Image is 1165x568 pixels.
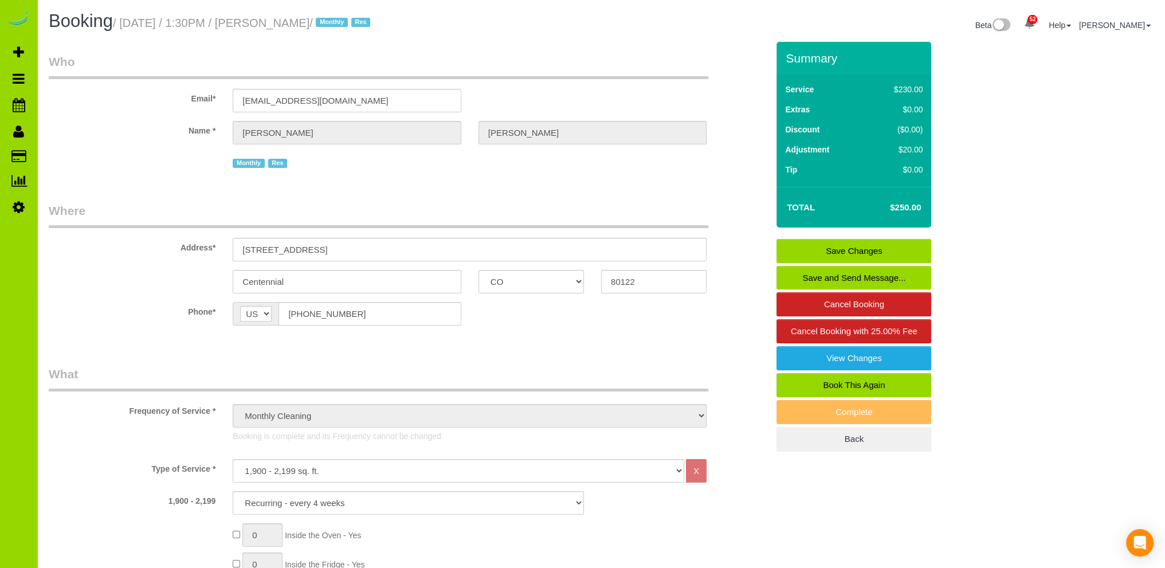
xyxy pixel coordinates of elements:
[49,11,113,31] span: Booking
[776,427,931,451] a: Back
[40,459,224,475] label: Type of Service *
[316,18,347,27] span: Monthly
[776,266,931,290] a: Save and Send Message...
[776,292,931,316] a: Cancel Booking
[285,531,361,540] span: Inside the Oven - Yes
[40,491,224,507] label: 1,900 - 2,199
[785,124,819,135] label: Discount
[233,430,707,442] p: Booking is complete and its Frequency cannot be changed
[40,121,224,136] label: Name *
[991,18,1010,33] img: New interface
[7,11,30,28] img: Automaid Logo
[49,366,708,391] legend: What
[776,373,931,397] a: Book This Again
[787,202,815,212] strong: Total
[233,270,461,293] input: City*
[278,302,461,326] input: Phone*
[233,121,461,144] input: First Name*
[1126,529,1154,557] div: Open Intercom Messenger
[49,53,708,79] legend: Who
[870,84,923,95] div: $230.00
[1018,11,1041,37] a: 52
[113,17,374,29] small: / [DATE] / 1:30PM / [PERSON_NAME]
[40,401,224,417] label: Frequency of Service *
[233,159,264,168] span: Monthly
[478,121,707,144] input: Last Name*
[351,18,370,27] span: Res
[40,238,224,253] label: Address*
[49,202,708,228] legend: Where
[870,164,923,175] div: $0.00
[785,84,814,95] label: Service
[268,159,287,168] span: Res
[870,124,923,135] div: ($0.00)
[1027,15,1037,24] span: 52
[233,89,461,112] input: Email*
[791,326,917,336] span: Cancel Booking with 25.00% Fee
[309,17,374,29] span: /
[776,239,931,263] a: Save Changes
[856,203,921,213] h4: $250.00
[776,319,931,343] a: Cancel Booking with 25.00% Fee
[40,302,224,318] label: Phone*
[785,104,810,115] label: Extras
[975,21,1011,30] a: Beta
[870,144,923,155] div: $20.00
[601,270,707,293] input: Zip Code*
[1079,21,1151,30] a: [PERSON_NAME]
[786,52,925,65] h3: Summary
[776,346,931,370] a: View Changes
[1049,21,1071,30] a: Help
[785,144,829,155] label: Adjustment
[785,164,797,175] label: Tip
[40,89,224,104] label: Email*
[870,104,923,115] div: $0.00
